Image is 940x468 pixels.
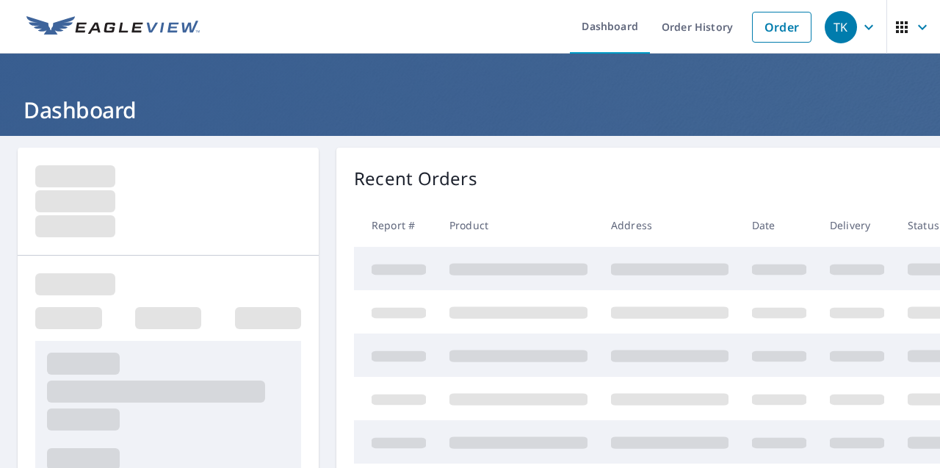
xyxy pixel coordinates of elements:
a: Order [752,12,811,43]
th: Date [740,204,818,247]
th: Address [599,204,740,247]
img: EV Logo [26,16,200,38]
th: Product [438,204,599,247]
h1: Dashboard [18,95,922,125]
div: TK [825,11,857,43]
p: Recent Orders [354,165,477,192]
th: Delivery [818,204,896,247]
th: Report # [354,204,438,247]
